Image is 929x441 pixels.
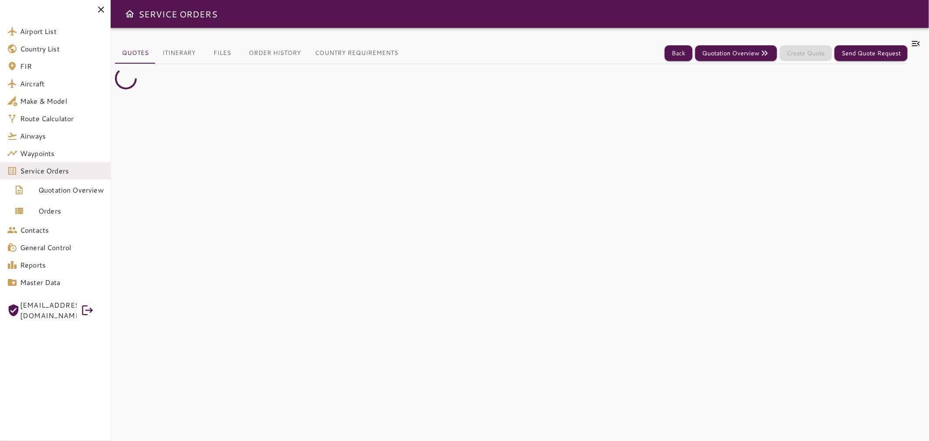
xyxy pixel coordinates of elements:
[115,43,155,64] button: Quotes
[665,45,693,61] button: Back
[20,148,104,159] span: Waypoints
[20,78,104,89] span: Aircraft
[20,61,104,71] span: FIR
[20,131,104,141] span: Airways
[834,45,908,61] button: Send Quote Request
[20,166,104,176] span: Service Orders
[20,113,104,124] span: Route Calculator
[20,260,104,270] span: Reports
[38,185,104,195] span: Quotation Overview
[20,225,104,235] span: Contacts
[20,44,104,54] span: Country List
[242,43,308,64] button: Order History
[38,206,104,216] span: Orders
[139,7,217,21] h6: SERVICE ORDERS
[20,300,77,321] span: [EMAIL_ADDRESS][DOMAIN_NAME]
[20,96,104,106] span: Make & Model
[20,277,104,288] span: Master Data
[121,5,139,23] button: Open drawer
[203,43,242,64] button: Files
[20,26,104,37] span: Airport List
[20,242,104,253] span: General Control
[695,45,777,61] button: Quotation Overview
[155,43,203,64] button: Itinerary
[308,43,405,64] button: Country Requirements
[115,43,405,64] div: basic tabs example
